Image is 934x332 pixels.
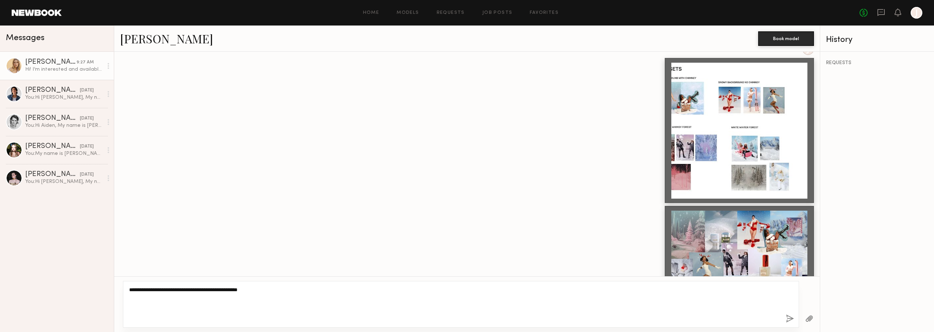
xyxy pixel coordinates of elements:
[482,11,513,15] a: Job Posts
[25,66,103,73] div: Hi! I’m interested and available I just have a few questions! What kind of lingerie would I be we...
[25,143,80,150] div: [PERSON_NAME]
[80,171,94,178] div: [DATE]
[758,31,814,46] button: Book model
[530,11,559,15] a: Favorites
[826,60,928,66] div: REQUESTS
[25,59,77,66] div: [PERSON_NAME]
[120,31,213,46] a: [PERSON_NAME]
[25,178,103,185] div: You: Hi [PERSON_NAME], My name is [PERSON_NAME] and I'm the VP of Marketing and Brand operations ...
[25,94,103,101] div: You: Hi [PERSON_NAME], My name is [PERSON_NAME] and I'm the VP of Marketing and Brand operations ...
[911,7,922,19] a: J
[826,36,928,44] div: History
[437,11,465,15] a: Requests
[77,59,94,66] div: 9:27 AM
[80,143,94,150] div: [DATE]
[80,87,94,94] div: [DATE]
[25,115,80,122] div: [PERSON_NAME]
[80,115,94,122] div: [DATE]
[363,11,379,15] a: Home
[25,87,80,94] div: [PERSON_NAME]
[6,34,45,42] span: Messages
[758,35,814,41] a: Book model
[25,171,80,178] div: [PERSON_NAME]
[397,11,419,15] a: Models
[25,150,103,157] div: You: My name is [PERSON_NAME] and I'm the VP of Marketing and Brand operations for Lovers. I am b...
[25,122,103,129] div: You: Hi Aiden, My name is [PERSON_NAME] and I'm the VP of Marketing and Brand operations for Love...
